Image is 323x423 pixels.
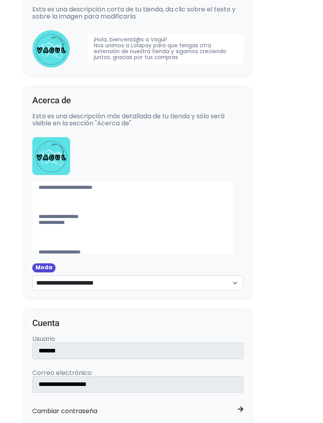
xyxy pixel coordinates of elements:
div: ¡Hola, bienvenid@s a Vagul! Nos unimos a Lolapay para que tengas otra extensión de nuestra tienda... [87,34,243,64]
div: Cambiar contraseña [32,406,97,416]
h4: Cuenta [32,318,243,328]
p: Esta es una descripción corta de tu tienda, da clic sobre el texto y sobre la imagen para modific... [32,6,243,20]
label: Correo electrónico [32,369,92,376]
h4: Acerca de [32,95,243,106]
p: Esta es una descripción más detallada de tu tienda y sólo será visible en la sección "Acerca de". [32,113,243,127]
span: Moda [32,263,56,272]
a: Cambiar contraseña [32,403,243,419]
label: Usuario [32,335,55,343]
